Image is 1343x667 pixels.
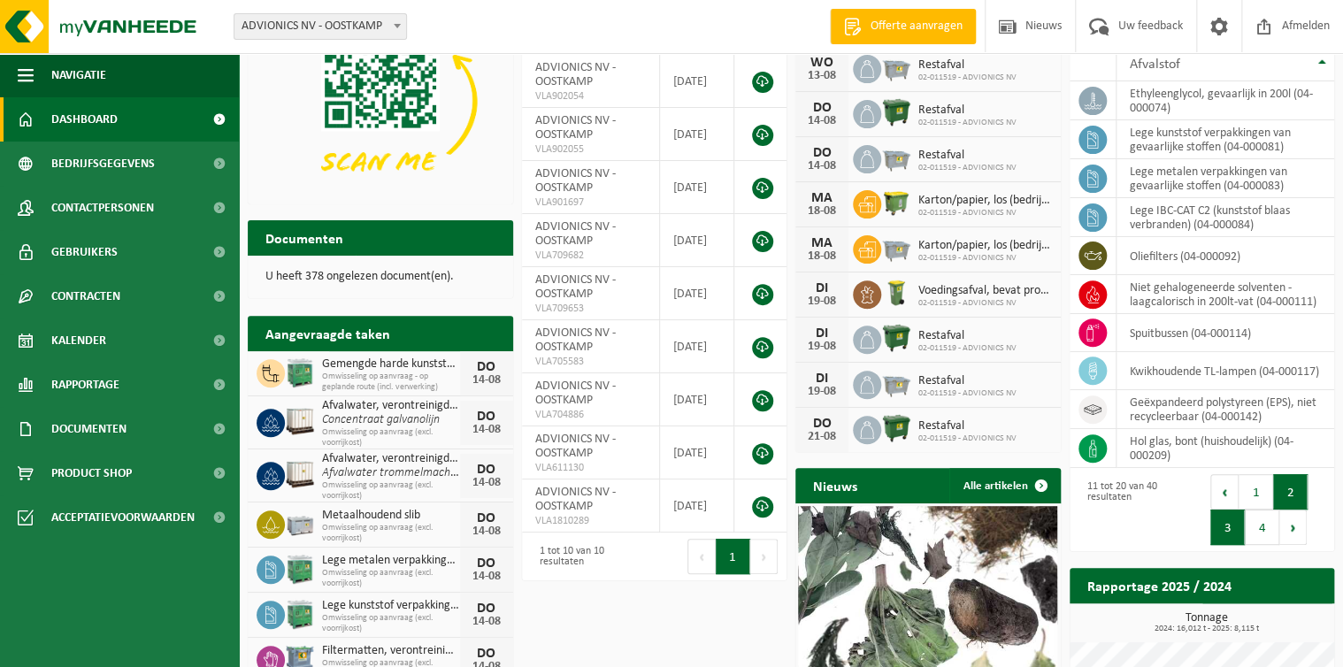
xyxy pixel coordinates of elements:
[918,103,1017,118] span: Restafval
[881,323,911,353] img: WB-1100-HPE-GN-01
[918,253,1052,264] span: 02-011519 - ADVIONICS NV
[918,343,1017,354] span: 02-011519 - ADVIONICS NV
[804,326,840,341] div: DI
[469,571,504,583] div: 14-08
[51,186,154,230] span: Contactpersonen
[51,274,120,318] span: Contracten
[881,142,911,172] img: WB-2500-GAL-GY-01
[881,368,911,398] img: WB-2500-GAL-GY-01
[535,379,616,407] span: ADVIONICS NV - OOSTKAMP
[1202,602,1332,638] a: Bekijk rapportage
[804,281,840,295] div: DI
[1239,474,1273,510] button: 1
[1117,314,1335,352] td: spuitbussen (04-000114)
[322,554,460,568] span: Lege metalen verpakkingen van gevaarlijke stoffen
[469,602,504,616] div: DO
[881,278,911,308] img: WB-0140-HPE-GN-50
[804,431,840,443] div: 21-08
[660,479,734,533] td: [DATE]
[1117,198,1335,237] td: lege IBC-CAT C2 (kunststof blaas verbranden) (04-000084)
[1078,472,1193,547] div: 11 tot 20 van 40 resultaten
[51,53,106,97] span: Navigatie
[918,239,1052,253] span: Karton/papier, los (bedrijven)
[322,372,460,393] span: Omwisseling op aanvraag - op geplande route (incl. verwerking)
[535,486,616,513] span: ADVIONICS NV - OOSTKAMP
[469,556,504,571] div: DO
[804,146,840,160] div: DO
[918,419,1017,433] span: Restafval
[881,188,911,218] img: WB-1100-HPE-GN-50
[469,424,504,436] div: 14-08
[804,56,840,70] div: WO
[804,191,840,205] div: MA
[918,194,1052,208] span: Karton/papier, los (bedrijven)
[285,597,315,630] img: PB-HB-1400-HPE-GN-11
[535,302,647,316] span: VLA709653
[535,249,647,263] span: VLA709682
[322,523,460,544] span: Omwisseling op aanvraag (excl. voorrijkost)
[750,539,778,574] button: Next
[535,220,616,248] span: ADVIONICS NV - OOSTKAMP
[51,451,132,495] span: Product Shop
[1210,474,1239,510] button: Previous
[322,413,440,426] i: Concentraat galvanolijn
[918,208,1052,218] span: 02-011519 - ADVIONICS NV
[804,295,840,308] div: 19-08
[660,55,734,108] td: [DATE]
[469,374,504,387] div: 14-08
[716,539,750,574] button: 1
[535,461,647,475] span: VLA611130
[660,267,734,320] td: [DATE]
[535,326,616,354] span: ADVIONICS NV - OOSTKAMP
[535,433,616,460] span: ADVIONICS NV - OOSTKAMP
[660,320,734,373] td: [DATE]
[322,480,460,502] span: Omwisseling op aanvraag (excl. voorrijkost)
[535,114,616,142] span: ADVIONICS NV - OOSTKAMP
[918,284,1052,298] span: Voedingsafval, bevat producten van dierlijke oorsprong, onverpakt, categorie 3
[795,468,875,502] h2: Nieuws
[322,466,465,479] i: Afvalwater trommelmachine
[469,525,504,538] div: 14-08
[469,647,504,661] div: DO
[1279,510,1307,545] button: Next
[918,329,1017,343] span: Restafval
[918,58,1017,73] span: Restafval
[322,357,460,372] span: Gemengde harde kunststoffen (pe, pp en pvc), recycleerbaar (industrieel)
[687,539,716,574] button: Previous
[469,463,504,477] div: DO
[51,142,155,186] span: Bedrijfsgegevens
[881,233,911,263] img: WB-2500-GAL-GY-01
[322,427,460,448] span: Omwisseling op aanvraag (excl. voorrijkost)
[248,316,408,350] h2: Aangevraagde taken
[804,101,840,115] div: DO
[804,115,840,127] div: 14-08
[322,599,460,613] span: Lege kunststof verpakkingen van gevaarlijke stoffen
[804,250,840,263] div: 18-08
[918,149,1017,163] span: Restafval
[322,452,460,466] span: Afvalwater, verontreinigd met gevaarlijke producten
[535,142,647,157] span: VLA902055
[918,374,1017,388] span: Restafval
[51,495,195,540] span: Acceptatievoorwaarden
[322,509,460,523] span: Metaalhoudend slib
[469,360,504,374] div: DO
[51,407,127,451] span: Documenten
[830,9,976,44] a: Offerte aanvragen
[248,2,513,201] img: Download de VHEPlus App
[469,511,504,525] div: DO
[51,230,118,274] span: Gebruikers
[51,363,119,407] span: Rapportage
[1273,474,1308,510] button: 2
[660,108,734,161] td: [DATE]
[1117,159,1335,198] td: lege metalen verpakkingen van gevaarlijke stoffen (04-000083)
[804,205,840,218] div: 18-08
[535,61,616,88] span: ADVIONICS NV - OOSTKAMP
[285,508,315,538] img: PB-LB-0680-HPE-GY-11
[918,433,1017,444] span: 02-011519 - ADVIONICS NV
[234,14,406,39] span: ADVIONICS NV - OOSTKAMP
[322,399,460,413] span: Afvalwater, verontreinigd met zware metalen
[322,568,460,589] span: Omwisseling op aanvraag (excl. voorrijkost)
[535,273,616,301] span: ADVIONICS NV - OOSTKAMP
[660,426,734,479] td: [DATE]
[265,271,495,283] p: U heeft 378 ongelezen document(en).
